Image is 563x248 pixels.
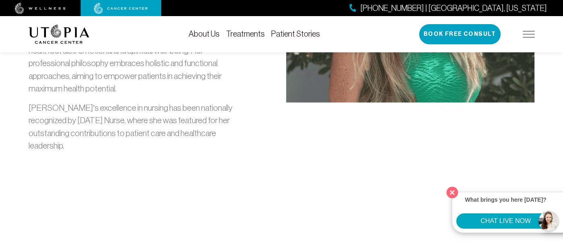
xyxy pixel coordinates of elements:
[456,213,555,229] button: CHAT LIVE NOW
[465,196,546,203] strong: What brings you here [DATE]?
[271,29,320,38] a: Patient Stories
[360,2,547,14] span: [PHONE_NUMBER] | [GEOGRAPHIC_DATA], [US_STATE]
[29,101,234,152] p: [PERSON_NAME]’s excellence in nursing has been nationally recognized by [DATE] Nurse, where she w...
[523,31,535,37] img: icon-hamburger
[349,2,547,14] a: [PHONE_NUMBER] | [GEOGRAPHIC_DATA], [US_STATE]
[226,29,265,38] a: Treatments
[15,3,66,14] img: wellness
[419,24,501,44] button: Book Free Consult
[444,184,461,200] button: Close
[94,3,148,14] img: cancer center
[29,25,89,44] img: logo
[189,29,220,38] a: About Us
